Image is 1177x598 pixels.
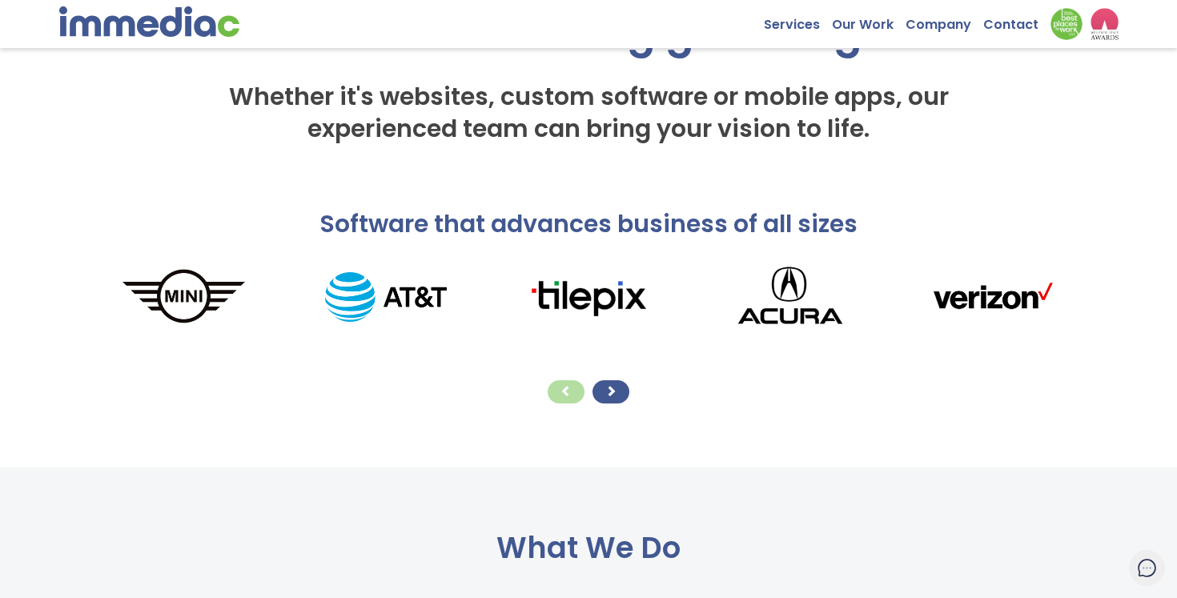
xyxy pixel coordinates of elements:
img: verizonLogo.png [891,275,1094,319]
img: logo2_wea_nobg.webp [1091,8,1119,40]
a: Company [906,8,983,33]
span: Software that advances business of all sizes [319,207,858,241]
a: Services [764,8,832,33]
img: Acura_logo.png [689,256,892,338]
img: tilepixLogo.png [487,275,689,319]
a: Contact [983,8,1050,33]
img: Down [1050,8,1083,40]
img: MINI_logo.png [82,267,285,327]
a: Our Work [832,8,906,33]
span: Whether it's websites, custom software or mobile apps, our experienced team can bring your vision... [229,79,949,146]
img: AT%26T_logo.png [285,272,488,323]
img: immediac [59,6,239,37]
